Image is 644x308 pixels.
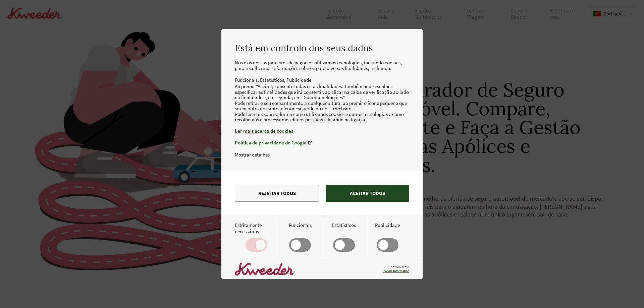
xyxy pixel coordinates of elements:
label: Estatísticos [332,222,356,252]
button: Mostrar detalhes [235,151,270,158]
div: menu [221,171,423,215]
label: Publicidade [375,222,400,252]
button: Rejeitar todos [235,185,319,202]
li: Estatísticos [260,77,286,83]
label: Funcionais [289,222,312,252]
li: Funcionais [235,77,260,83]
button: Aceitar todos [326,185,409,202]
a: Cookie Information [383,269,409,273]
label: Estritamente necessários [235,222,278,252]
h2: Está em controlo dos seus dados [235,43,409,53]
div: Nós e os nossos parceiros de negócios utilizamos tecnologias, incluindo cookies, para recolhermos... [235,60,409,151]
li: Publicidade [286,77,311,83]
a: Ler mais acerca de cookies [235,128,409,134]
span: powered by: [383,265,409,273]
img: logo [235,262,295,275]
a: Política de privacidade do Google [235,139,409,146]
